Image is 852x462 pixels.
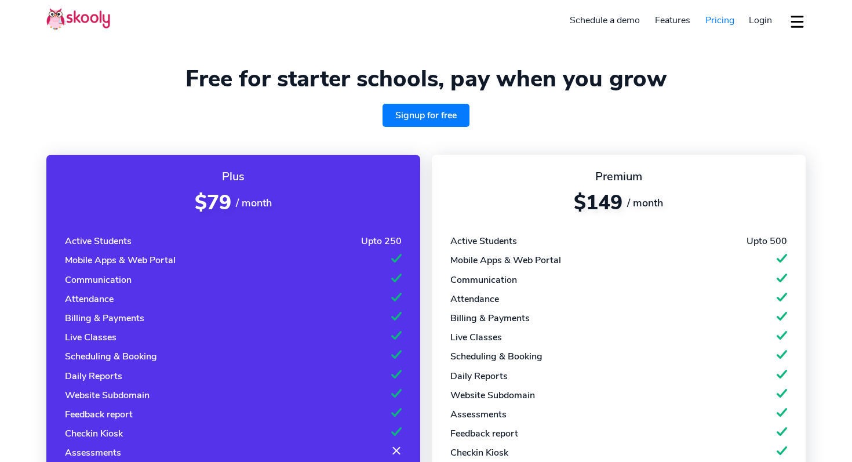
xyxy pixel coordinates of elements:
[450,274,517,286] div: Communication
[647,11,698,30] a: Features
[65,370,122,383] div: Daily Reports
[65,331,116,344] div: Live Classes
[450,254,561,267] div: Mobile Apps & Web Portal
[450,370,508,383] div: Daily Reports
[747,235,787,248] div: Upto 500
[450,312,530,325] div: Billing & Payments
[65,274,132,286] div: Communication
[46,8,110,30] img: Skooly
[65,293,114,305] div: Attendance
[450,427,518,440] div: Feedback report
[450,293,499,305] div: Attendance
[450,408,507,421] div: Assessments
[65,254,176,267] div: Mobile Apps & Web Portal
[563,11,648,30] a: Schedule a demo
[65,235,132,248] div: Active Students
[789,8,806,35] button: dropdown menu
[627,196,663,210] span: / month
[450,331,502,344] div: Live Classes
[741,11,780,30] a: Login
[361,235,402,248] div: Upto 250
[450,350,542,363] div: Scheduling & Booking
[65,389,150,402] div: Website Subdomain
[698,11,742,30] a: Pricing
[749,14,772,27] span: Login
[65,169,402,184] div: Plus
[705,14,734,27] span: Pricing
[450,169,787,184] div: Premium
[65,408,133,421] div: Feedback report
[65,312,144,325] div: Billing & Payments
[450,235,517,248] div: Active Students
[574,189,622,216] span: $149
[195,189,231,216] span: $79
[65,427,123,440] div: Checkin Kiosk
[450,389,535,402] div: Website Subdomain
[65,446,121,459] div: Assessments
[65,350,157,363] div: Scheduling & Booking
[236,196,272,210] span: / month
[46,65,806,93] h1: Free for starter schools, pay when you grow
[450,446,508,459] div: Checkin Kiosk
[383,104,469,127] a: Signup for free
